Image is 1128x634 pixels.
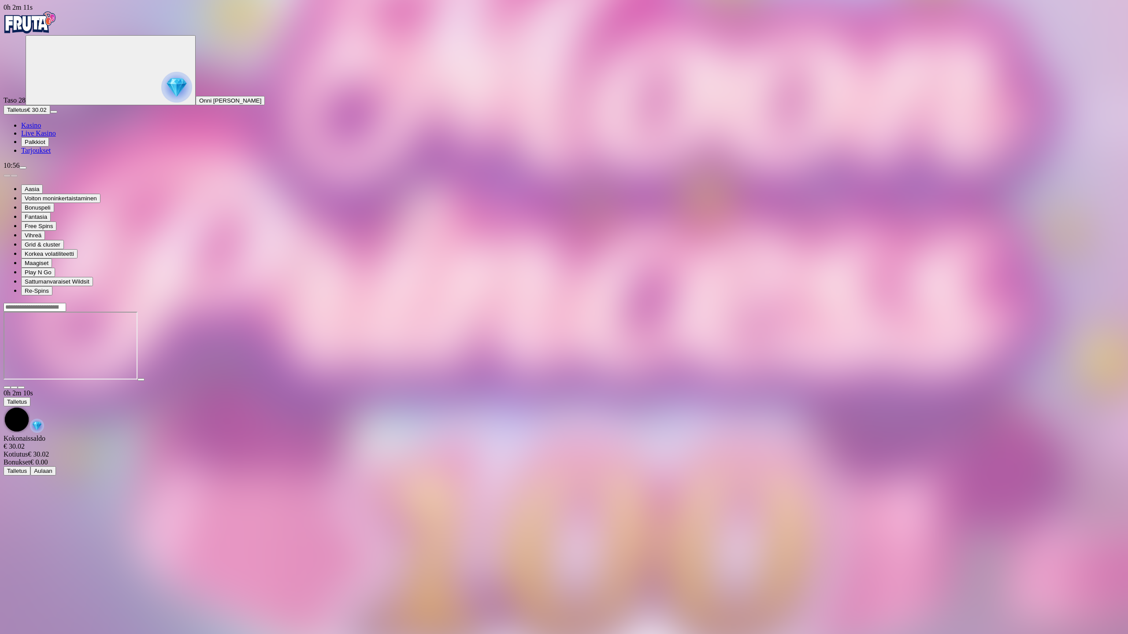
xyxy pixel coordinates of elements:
[199,97,261,104] span: Onni [PERSON_NAME]
[18,386,25,389] button: fullscreen-exit icon
[4,312,137,380] iframe: Moon Princess 100
[4,96,26,104] span: Taso 28
[11,174,18,177] button: next slide
[4,105,50,114] button: Talletusplus icon€ 30.02
[7,107,27,113] span: Talletus
[27,107,46,113] span: € 30.02
[21,258,52,268] button: Maagiset
[21,129,56,137] a: Live Kasino
[30,466,56,475] button: Aulaan
[7,398,27,405] span: Talletus
[21,194,100,203] button: Voiton moninkertaistaminen
[25,214,47,220] span: Fantasia
[25,204,51,211] span: Bonuspeli
[25,288,49,294] span: Re-Spins
[21,137,49,147] button: Palkkiot
[25,278,89,285] span: Sattumanvaraiset Wildsit
[4,4,33,11] span: user session time
[4,389,33,397] span: user session time
[21,286,52,295] button: Re-Spins
[4,458,30,466] span: Bonukset
[4,27,56,35] a: Fruta
[21,212,51,221] button: Fantasia
[25,241,60,248] span: Grid & cluster
[161,72,192,103] img: reward progress
[4,450,28,458] span: Kotiutus
[21,277,93,286] button: Sattumanvaraiset Wildsit
[50,111,57,113] button: menu
[25,223,53,229] span: Free Spins
[26,35,196,105] button: reward progress
[21,147,51,154] a: Tarjoukset
[21,184,43,194] button: Aasia
[4,303,66,312] input: Search
[4,435,1124,450] div: Kokonaissaldo
[25,186,39,192] span: Aasia
[4,397,30,406] button: Talletus
[137,378,145,381] button: play icon
[4,174,11,177] button: prev slide
[11,386,18,389] button: chevron-down icon
[25,139,45,145] span: Palkkiot
[4,458,1124,466] div: € 0.00
[25,251,74,257] span: Korkea volatiliteetti
[7,468,27,474] span: Talletus
[21,240,64,249] button: Grid & cluster
[4,442,1124,450] div: € 30.02
[21,203,54,212] button: Bonuspeli
[4,162,19,169] span: 10:56
[4,11,56,33] img: Fruta
[30,419,44,433] img: reward-icon
[25,269,52,276] span: Play N Go
[196,96,265,105] button: Onni [PERSON_NAME]
[4,386,11,389] button: close icon
[4,389,1124,435] div: Game menu
[25,195,97,202] span: Voiton moninkertaistaminen
[4,11,1124,155] nav: Primary
[19,166,26,169] button: menu
[21,221,56,231] button: Free Spins
[25,232,41,239] span: Vihreä
[4,435,1124,475] div: Game menu content
[21,249,78,258] button: Korkea volatiliteetti
[25,260,48,266] span: Maagiset
[21,122,41,129] a: Kasino
[21,268,55,277] button: Play N Go
[4,122,1124,155] nav: Main menu
[4,466,30,475] button: Talletus
[34,468,52,474] span: Aulaan
[4,450,1124,458] div: € 30.02
[21,231,45,240] button: Vihreä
